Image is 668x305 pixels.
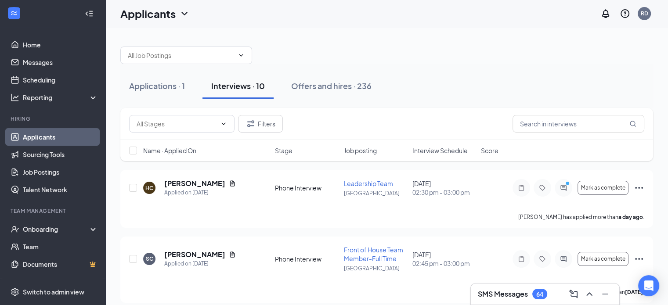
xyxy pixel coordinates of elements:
[23,181,98,198] a: Talent Network
[537,184,548,191] svg: Tag
[584,289,595,299] svg: ChevronUp
[11,287,19,296] svg: Settings
[220,120,227,127] svg: ChevronDown
[618,214,643,220] b: a day ago
[513,115,644,133] input: Search in interviews
[625,289,643,295] b: [DATE]
[600,8,611,19] svg: Notifications
[518,213,644,221] p: [PERSON_NAME] has applied more than .
[145,184,153,192] div: HC
[344,265,407,272] p: [GEOGRAPHIC_DATA]
[23,54,98,71] a: Messages
[536,291,543,298] div: 64
[344,190,407,197] p: [GEOGRAPHIC_DATA]
[128,50,234,60] input: All Job Postings
[412,146,468,155] span: Interview Schedule
[634,183,644,193] svg: Ellipses
[229,180,236,187] svg: Document
[275,146,292,155] span: Stage
[275,255,338,263] div: Phone Interview
[344,179,393,187] span: Leadership Team
[229,251,236,258] svg: Document
[11,115,96,122] div: Hiring
[412,259,476,268] span: 02:45 pm - 03:00 pm
[516,255,527,262] svg: Note
[246,118,256,129] svg: Filter
[23,255,98,273] a: DocumentsCrown
[85,9,94,18] svg: Collapse
[23,71,98,89] a: Scheduling
[567,287,581,301] button: ComposeMessage
[582,287,596,301] button: ChevronUp
[164,188,236,197] div: Applied on [DATE]
[291,80,372,91] div: Offers and hires · 236
[164,259,236,268] div: Applied on [DATE]
[578,181,628,195] button: Mark as complete
[516,184,527,191] svg: Note
[23,146,98,163] a: Sourcing Tools
[11,225,19,233] svg: UserCheck
[558,184,569,191] svg: ActiveChat
[412,250,476,268] div: [DATE]
[634,254,644,264] svg: Ellipses
[412,188,476,197] span: 02:30 pm - 03:00 pm
[581,256,625,262] span: Mark as complete
[578,252,628,266] button: Mark as complete
[568,289,579,299] svg: ComposeMessage
[23,163,98,181] a: Job Postings
[598,287,612,301] button: Minimize
[344,146,377,155] span: Job posting
[344,246,403,262] span: Front of House Team Member-Full Time
[23,36,98,54] a: Home
[137,119,217,129] input: All Stages
[629,120,636,127] svg: MagnifyingGlass
[143,146,196,155] span: Name · Applied On
[120,6,176,21] h1: Applicants
[563,181,574,188] svg: PrimaryDot
[481,146,498,155] span: Score
[478,289,528,299] h3: SMS Messages
[129,80,185,91] div: Applications · 1
[146,255,153,262] div: SC
[23,273,98,291] a: SurveysCrown
[23,238,98,255] a: Team
[164,250,225,259] h5: [PERSON_NAME]
[638,275,659,296] div: Open Intercom Messenger
[23,225,90,233] div: Onboarding
[558,255,569,262] svg: ActiveChat
[238,52,245,59] svg: ChevronDown
[641,10,648,17] div: RD
[238,115,283,133] button: Filter Filters
[600,289,610,299] svg: Minimize
[179,8,190,19] svg: ChevronDown
[23,93,98,102] div: Reporting
[11,93,19,102] svg: Analysis
[581,185,625,191] span: Mark as complete
[23,287,84,296] div: Switch to admin view
[275,183,338,192] div: Phone Interview
[10,9,18,18] svg: WorkstreamLogo
[537,255,548,262] svg: Tag
[164,179,225,188] h5: [PERSON_NAME]
[620,8,630,19] svg: QuestionInfo
[412,179,476,197] div: [DATE]
[23,128,98,146] a: Applicants
[11,207,96,215] div: Team Management
[211,80,265,91] div: Interviews · 10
